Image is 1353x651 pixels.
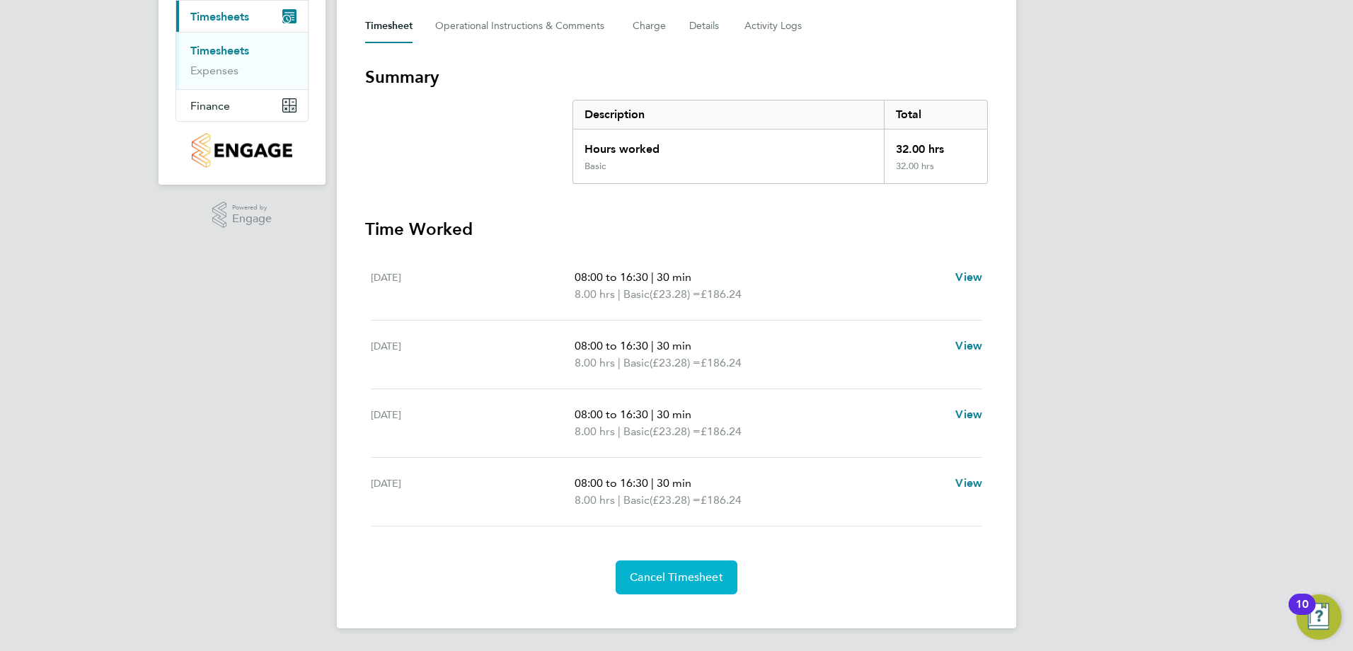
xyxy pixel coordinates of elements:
[618,287,621,301] span: |
[650,356,701,369] span: (£23.28) =
[1296,594,1342,640] button: Open Resource Center, 10 new notifications
[650,287,701,301] span: (£23.28) =
[623,355,650,371] span: Basic
[371,406,575,440] div: [DATE]
[190,99,230,113] span: Finance
[657,408,691,421] span: 30 min
[955,476,982,490] span: View
[955,269,982,286] a: View
[1296,604,1308,623] div: 10
[650,425,701,438] span: (£23.28) =
[657,339,691,352] span: 30 min
[623,286,650,303] span: Basic
[175,133,309,168] a: Go to home page
[575,356,615,369] span: 8.00 hrs
[633,9,667,43] button: Charge
[651,476,654,490] span: |
[575,270,648,284] span: 08:00 to 16:30
[176,90,308,121] button: Finance
[651,408,654,421] span: |
[651,339,654,352] span: |
[689,9,722,43] button: Details
[371,338,575,371] div: [DATE]
[572,100,988,184] div: Summary
[884,129,987,161] div: 32.00 hrs
[701,287,742,301] span: £186.24
[650,493,701,507] span: (£23.28) =
[955,408,982,421] span: View
[190,44,249,57] a: Timesheets
[744,9,804,43] button: Activity Logs
[371,475,575,509] div: [DATE]
[618,493,621,507] span: |
[232,202,272,214] span: Powered by
[651,270,654,284] span: |
[575,339,648,352] span: 08:00 to 16:30
[701,356,742,369] span: £186.24
[657,270,691,284] span: 30 min
[365,66,988,594] section: Timesheet
[371,269,575,303] div: [DATE]
[618,425,621,438] span: |
[616,560,737,594] button: Cancel Timesheet
[575,425,615,438] span: 8.00 hrs
[192,133,292,168] img: countryside-properties-logo-retina.png
[365,218,988,241] h3: Time Worked
[884,161,987,183] div: 32.00 hrs
[190,10,249,23] span: Timesheets
[176,1,308,32] button: Timesheets
[630,570,723,584] span: Cancel Timesheet
[232,213,272,225] span: Engage
[657,476,691,490] span: 30 min
[176,32,308,89] div: Timesheets
[618,356,621,369] span: |
[365,66,988,88] h3: Summary
[701,493,742,507] span: £186.24
[955,339,982,352] span: View
[955,475,982,492] a: View
[623,423,650,440] span: Basic
[575,408,648,421] span: 08:00 to 16:30
[575,287,615,301] span: 8.00 hrs
[955,406,982,423] a: View
[623,492,650,509] span: Basic
[365,9,413,43] button: Timesheet
[575,493,615,507] span: 8.00 hrs
[955,270,982,284] span: View
[884,100,987,129] div: Total
[575,476,648,490] span: 08:00 to 16:30
[955,338,982,355] a: View
[585,161,606,172] div: Basic
[573,129,884,161] div: Hours worked
[190,64,238,77] a: Expenses
[573,100,884,129] div: Description
[212,202,272,229] a: Powered byEngage
[435,9,610,43] button: Operational Instructions & Comments
[701,425,742,438] span: £186.24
